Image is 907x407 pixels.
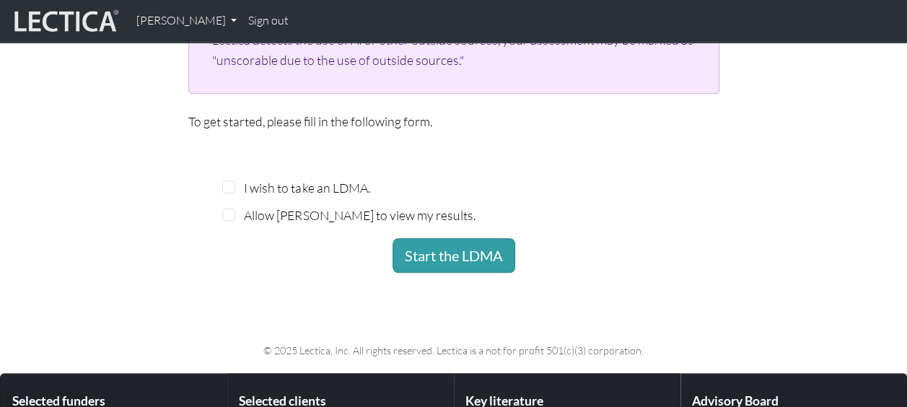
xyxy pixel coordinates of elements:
p: © 2025 Lectica, Inc. All rights reserved. Lectica is a not for profit 501(c)(3) corporation. [51,342,856,359]
img: lecticalive [11,7,119,35]
label: Allow [PERSON_NAME] to view my results. [244,205,475,225]
a: Sign out [242,6,294,36]
label: I wish to take an LDMA. [244,178,369,198]
button: Start the LDMA [393,238,515,273]
p: To get started, please fill in the following form. [188,111,719,131]
a: [PERSON_NAME] [131,6,242,36]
